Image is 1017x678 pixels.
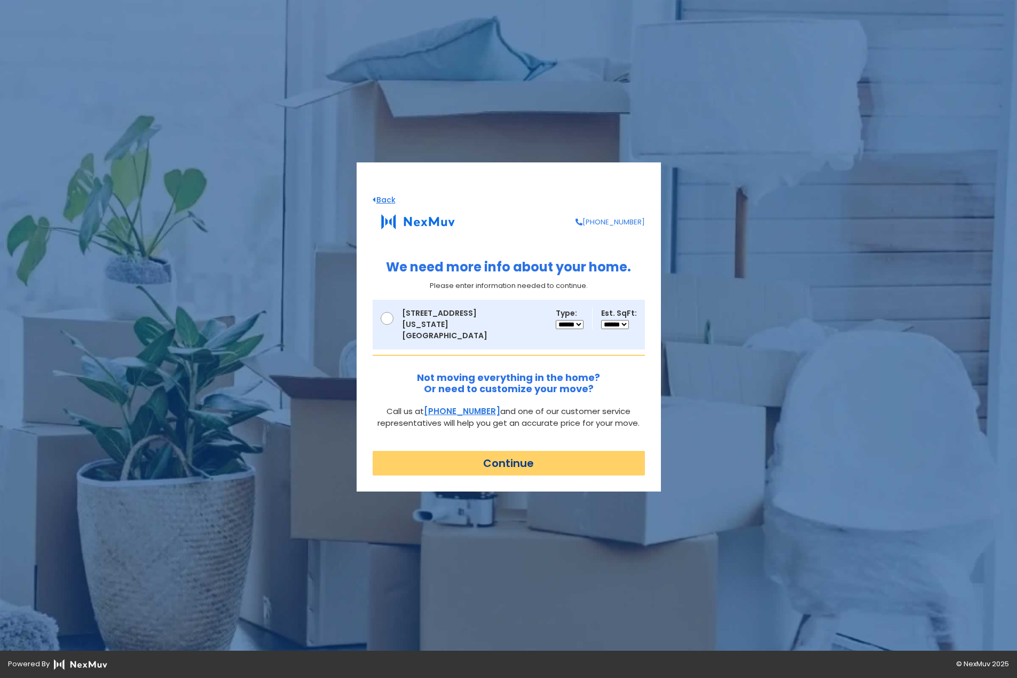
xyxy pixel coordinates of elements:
[601,308,637,319] label: Est. SqFt:
[373,234,645,275] h1: We need more info about your home.
[575,217,645,228] a: [PHONE_NUMBER]
[556,308,584,319] label: Type:
[402,319,487,341] span: [US_STATE][GEOGRAPHIC_DATA]
[373,451,645,476] button: Continue
[375,194,396,205] a: Back
[402,308,524,319] span: [STREET_ADDRESS]
[373,280,645,291] p: Please enter information needed to continue.
[424,406,500,417] a: [PHONE_NUMBER]
[373,210,463,234] img: NexMuv
[373,406,645,430] p: Call us at and one of our customer service representatives will help you get an accurate price fo...
[373,355,645,400] h3: Not moving everything in the home? Or need to customize your move?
